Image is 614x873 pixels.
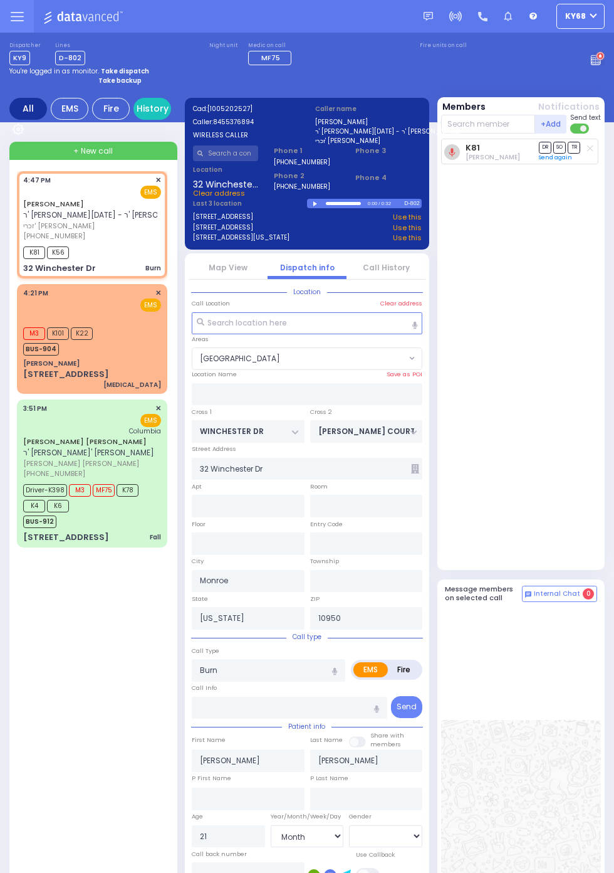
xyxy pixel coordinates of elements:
[424,12,433,21] img: message.svg
[310,736,343,744] label: Last Name
[192,595,208,603] label: State
[535,115,566,134] button: +Add
[192,312,422,335] input: Search location here
[23,468,85,479] span: [PHONE_NUMBER]
[349,812,372,821] label: Gender
[280,262,335,273] a: Dispatch info
[140,186,161,199] span: EMS
[23,359,80,368] div: [PERSON_NAME]
[583,588,594,600] span: 0
[98,76,142,85] strong: Take backup
[155,403,161,414] span: ✕
[539,154,572,161] a: Send again
[193,199,308,208] label: Last 3 location
[117,484,138,497] span: K78
[47,246,69,259] span: K56
[23,368,109,381] div: [STREET_ADDRESS]
[200,353,280,364] span: [GEOGRAPHIC_DATA]
[23,199,84,209] a: [PERSON_NAME]
[525,591,531,598] img: comment-alt.png
[55,42,85,50] label: Lines
[192,445,236,453] label: Street Address
[315,117,422,127] label: [PERSON_NAME]
[129,426,161,436] span: Columbia
[315,104,422,114] label: Caller name
[248,42,295,50] label: Medic on call
[51,98,88,120] div: EMS
[287,287,327,297] span: Location
[140,299,161,312] span: EMS
[282,722,331,731] span: Patient info
[193,104,299,114] label: Cad:
[356,850,395,859] label: Use Callback
[378,196,380,211] div: /
[209,42,237,50] label: Night unit
[420,42,467,50] label: Fire units on call
[43,9,127,24] img: Logo
[274,145,340,156] span: Phone 1
[568,142,580,154] span: TR
[55,51,85,65] span: D-802
[387,370,422,379] label: Save as POI
[209,262,247,273] a: Map View
[193,178,259,188] span: 32 Winchester Dr
[23,262,96,275] div: 32 Winchester Dr
[193,212,253,223] a: [STREET_ADDRESS]
[193,233,289,243] a: [STREET_ADDRESS][US_STATE]
[145,263,161,273] div: Burn
[23,458,157,469] span: [PERSON_NAME] [PERSON_NAME]
[310,595,320,603] label: ZIP
[261,53,280,63] span: MF75
[310,774,348,783] label: P Last Name
[93,484,115,497] span: MF75
[133,98,171,120] a: History
[192,684,217,692] label: Call Info
[193,165,259,174] label: Location
[23,246,45,259] span: K81
[355,145,421,156] span: Phone 3
[355,172,421,183] span: Phone 4
[380,299,422,308] label: Clear address
[411,464,419,474] span: Other building occupants
[193,130,299,140] label: WIRELESS CALLER
[92,98,130,120] div: Fire
[192,557,204,566] label: City
[193,223,253,233] a: [STREET_ADDRESS]
[387,662,420,677] label: Fire
[441,115,536,134] input: Search member
[23,176,51,185] span: 4:47 PM
[370,740,401,748] span: members
[192,299,230,308] label: Call Location
[192,408,212,416] label: Cross 1
[534,590,580,598] span: Internal Chat
[445,585,523,601] h5: Message members on selected call
[274,157,330,167] label: [PHONE_NUMBER]
[23,437,147,447] a: [PERSON_NAME] [PERSON_NAME]
[315,127,422,136] label: ר' [PERSON_NAME][DATE] - ר' [PERSON_NAME]
[47,327,69,340] span: K101
[522,586,597,602] button: Internal Chat 0
[193,117,299,127] label: Caller:
[23,516,56,528] span: BUS-912
[150,532,161,542] div: Fall
[466,152,520,162] span: Berish Mertz
[404,199,421,208] div: D-802
[271,812,344,821] div: Year/Month/Week/Day
[192,647,219,655] label: Call Type
[23,484,67,497] span: Driver-K398
[23,288,48,298] span: 4:21 PM
[23,221,192,231] span: זכרי' [PERSON_NAME]
[286,632,328,642] span: Call type
[192,370,237,379] label: Location Name
[565,11,586,22] span: ky68
[393,223,422,233] a: Use this
[23,447,154,458] span: ר' [PERSON_NAME]' [PERSON_NAME]
[310,520,343,529] label: Entry Code
[310,482,328,491] label: Room
[23,327,45,340] span: M3
[101,66,149,76] strong: Take dispatch
[103,380,161,389] div: [MEDICAL_DATA]
[193,145,259,161] input: Search a contact
[9,42,41,50] label: Dispatcher
[9,66,99,76] span: You're logged in as monitor.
